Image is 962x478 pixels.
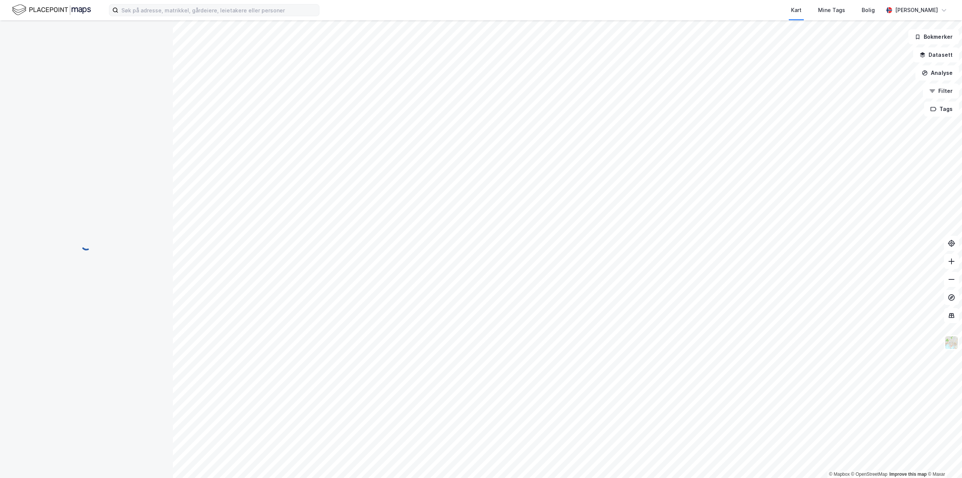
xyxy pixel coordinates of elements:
div: Bolig [862,6,875,15]
a: Mapbox [829,472,850,477]
button: Bokmerker [908,29,959,44]
iframe: Chat Widget [924,442,962,478]
button: Analyse [915,65,959,80]
a: OpenStreetMap [851,472,888,477]
input: Søk på adresse, matrikkel, gårdeiere, leietakere eller personer [118,5,319,16]
button: Filter [923,83,959,99]
img: spinner.a6d8c91a73a9ac5275cf975e30b51cfb.svg [80,239,92,251]
img: logo.f888ab2527a4732fd821a326f86c7f29.svg [12,3,91,17]
div: Kontrollprogram for chat [924,442,962,478]
div: Mine Tags [818,6,845,15]
a: Improve this map [889,472,927,477]
img: Z [944,335,959,350]
button: Datasett [913,47,959,62]
button: Tags [924,102,959,117]
div: Kart [791,6,802,15]
div: [PERSON_NAME] [895,6,938,15]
